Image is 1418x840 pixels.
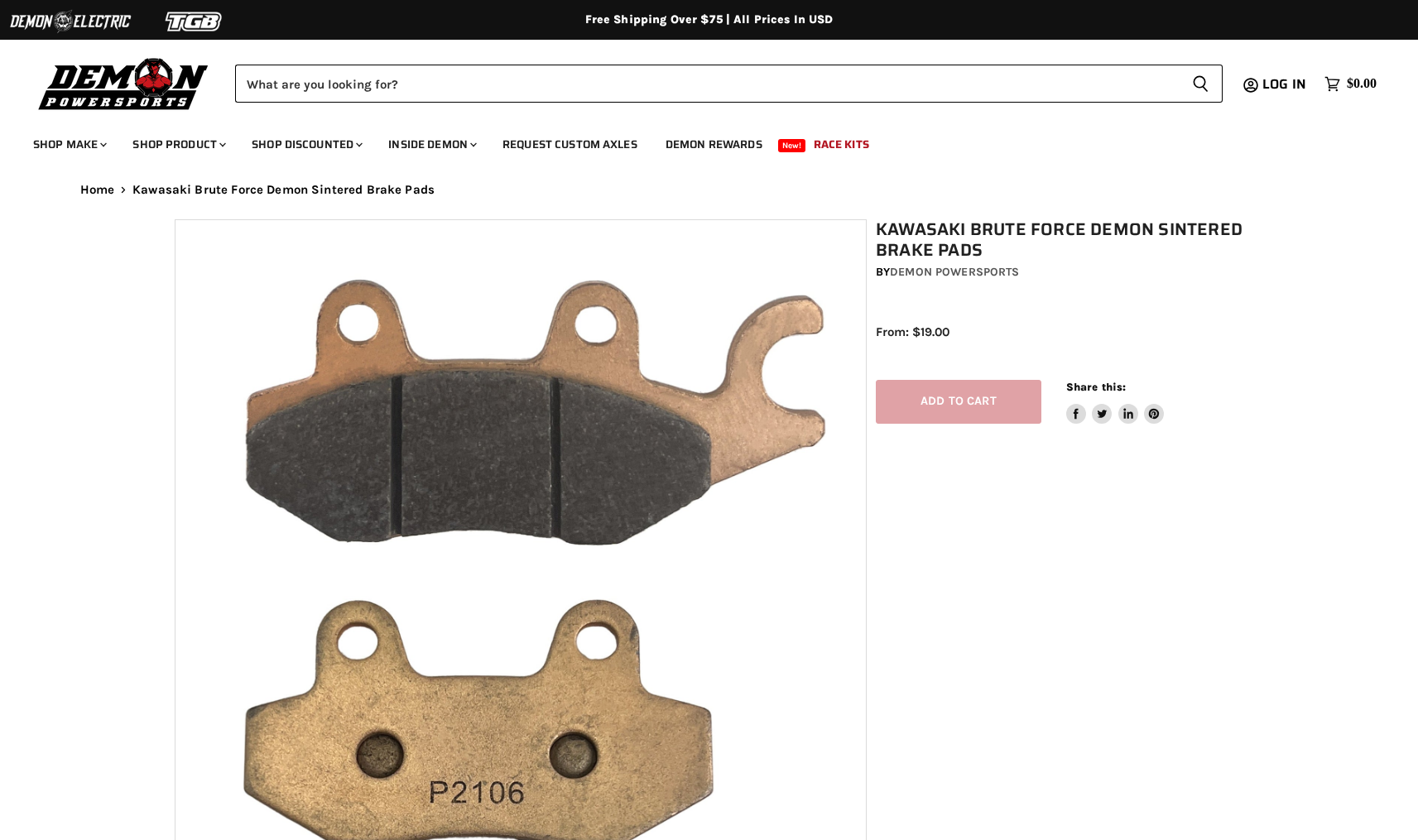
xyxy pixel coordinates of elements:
[47,183,1372,197] nav: Breadcrumbs
[80,183,115,197] a: Home
[490,127,650,161] a: Request Custom Axles
[21,121,1372,161] ul: Main menu
[235,65,1223,103] form: Product
[801,127,882,161] a: Race Kits
[8,6,132,37] img: Demon Electric Logo 2
[235,65,1179,103] input: Search
[120,127,236,161] a: Shop Product
[876,263,1253,281] div: by
[1347,76,1377,92] span: $0.00
[876,219,1253,261] h1: Kawasaki Brute Force Demon Sintered Brake Pads
[132,6,257,37] img: TGB Logo 2
[47,12,1372,27] div: Free Shipping Over $75 | All Prices In USD
[132,183,435,197] span: Kawasaki Brute Force Demon Sintered Brake Pads
[21,127,117,161] a: Shop Make
[1066,380,1165,424] aside: Share this:
[33,54,214,113] img: Demon Powersports
[876,324,949,339] span: From: $19.00
[1255,77,1316,92] a: Log in
[653,127,775,161] a: Demon Rewards
[1262,74,1306,94] span: Log in
[890,265,1019,279] a: Demon Powersports
[778,139,806,152] span: New!
[1179,65,1223,103] button: Search
[376,127,487,161] a: Inside Demon
[1316,72,1385,96] a: $0.00
[239,127,373,161] a: Shop Discounted
[1066,381,1126,393] span: Share this:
